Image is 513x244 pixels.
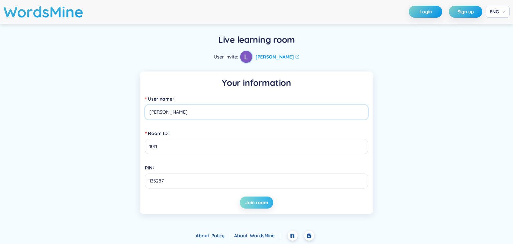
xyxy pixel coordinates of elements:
span: Sign up [458,8,474,15]
span: ENG [490,8,506,15]
span: Login [419,8,432,15]
h5: Your information [145,77,368,89]
input: User name [145,105,368,120]
a: [PERSON_NAME] [255,53,299,60]
input: Room ID [145,139,368,154]
button: Sign up [449,6,482,18]
label: Room ID [145,128,172,139]
label: PIN [145,162,157,173]
span: Join room [245,199,268,206]
div: About [196,232,230,239]
a: avatar [239,50,253,64]
input: PIN [145,173,368,189]
div: About [234,232,280,239]
a: WordsMine [250,233,280,239]
a: Policy [211,233,230,239]
label: User name [145,94,177,104]
button: Join room [240,197,273,209]
h5: Live learning room [218,34,295,46]
button: Login [409,6,442,18]
div: User invite : [214,50,299,64]
img: avatar [240,51,252,63]
strong: [PERSON_NAME] [255,53,294,60]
